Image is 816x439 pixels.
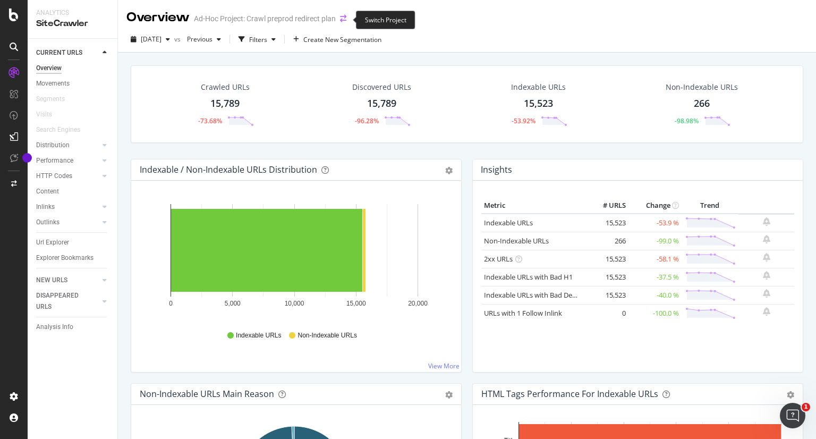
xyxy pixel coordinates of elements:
div: Url Explorer [36,237,69,248]
div: bell-plus [763,235,770,243]
span: 1 [802,403,810,411]
text: 20,000 [408,300,428,307]
a: CURRENT URLS [36,47,99,58]
div: Distribution [36,140,70,151]
a: HTTP Codes [36,171,99,182]
a: Search Engines [36,124,91,136]
td: -37.5 % [628,268,682,286]
div: NEW URLS [36,275,67,286]
a: 2xx URLs [484,254,513,264]
a: NEW URLS [36,275,99,286]
div: arrow-right-arrow-left [340,15,346,22]
div: Content [36,186,59,197]
a: Indexable URLs [484,218,533,227]
div: Search Engines [36,124,80,136]
div: 266 [694,97,710,111]
a: Movements [36,78,110,89]
a: Content [36,186,110,197]
span: Create New Segmentation [303,35,381,44]
button: [DATE] [126,31,174,48]
span: vs [174,35,183,44]
div: Overview [36,63,62,74]
div: Inlinks [36,201,55,213]
a: Visits [36,109,63,120]
text: 5,000 [225,300,241,307]
div: bell-plus [763,271,770,280]
a: Analysis Info [36,322,110,333]
a: Performance [36,155,99,166]
a: Distribution [36,140,99,151]
div: Ad-Hoc Project: Crawl preprod redirect plan [194,13,336,24]
div: Indexable / Non-Indexable URLs Distribution [140,164,317,175]
a: Overview [36,63,110,74]
div: -98.98% [675,116,699,125]
button: Create New Segmentation [289,31,386,48]
div: -73.68% [198,116,222,125]
a: Indexable URLs with Bad H1 [484,272,573,282]
th: Metric [481,198,586,214]
a: Explorer Bookmarks [36,252,110,264]
div: HTTP Codes [36,171,72,182]
div: 15,789 [210,97,240,111]
th: Trend [682,198,738,214]
iframe: Intercom live chat [780,403,805,428]
td: 15,523 [586,268,628,286]
div: bell-plus [763,253,770,261]
span: Previous [183,35,212,44]
td: -53.9 % [628,214,682,232]
td: 266 [586,232,628,250]
div: bell-plus [763,217,770,226]
td: -58.1 % [628,250,682,268]
div: Filters [249,35,267,44]
button: Previous [183,31,225,48]
a: Non-Indexable URLs [484,236,549,246]
a: DISAPPEARED URLS [36,290,99,313]
td: 15,523 [586,214,628,232]
div: gear [445,167,453,174]
div: SiteCrawler [36,18,109,30]
div: gear [445,391,453,399]
td: -100.0 % [628,304,682,322]
span: Non-Indexable URLs [297,331,356,340]
a: Segments [36,94,75,105]
td: -99.0 % [628,232,682,250]
a: Inlinks [36,201,99,213]
div: Overview [126,9,190,27]
div: Non-Indexable URLs Main Reason [140,389,274,399]
div: Explorer Bookmarks [36,252,93,264]
td: 0 [586,304,628,322]
div: Visits [36,109,52,120]
text: 0 [169,300,173,307]
button: Filters [234,31,280,48]
a: Indexable URLs with Bad Description [484,290,600,300]
div: gear [787,391,794,399]
div: CURRENT URLS [36,47,82,58]
th: Change [628,198,682,214]
th: # URLS [586,198,628,214]
a: Outlinks [36,217,99,228]
div: Switch Project [356,11,415,29]
svg: A chart. [140,198,449,321]
text: 15,000 [346,300,366,307]
td: 15,523 [586,286,628,304]
div: 15,789 [367,97,396,111]
h4: Insights [481,163,512,177]
div: DISAPPEARED URLS [36,290,90,313]
div: Outlinks [36,217,59,228]
div: 15,523 [524,97,553,111]
div: Discovered URLs [352,82,411,92]
div: Analytics [36,9,109,18]
div: bell-plus [763,289,770,298]
text: 10,000 [285,300,304,307]
div: Segments [36,94,65,105]
span: Indexable URLs [236,331,281,340]
div: Tooltip anchor [22,153,32,163]
td: 15,523 [586,250,628,268]
a: URLs with 1 Follow Inlink [484,308,562,318]
div: Analysis Info [36,322,73,333]
div: -53.92% [512,116,535,125]
span: 2025 Sep. 15th [141,35,161,44]
a: View More [428,361,460,370]
div: -96.28% [355,116,379,125]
